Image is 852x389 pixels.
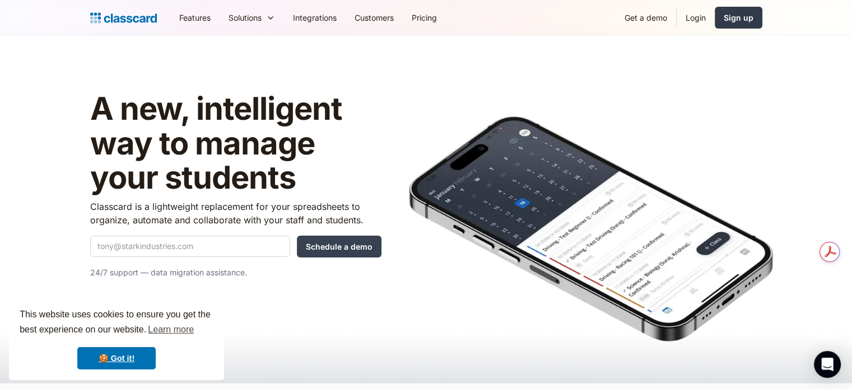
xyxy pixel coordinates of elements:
[220,5,284,30] div: Solutions
[9,297,224,380] div: cookieconsent
[90,92,381,195] h1: A new, intelligent way to manage your students
[90,236,381,257] form: Quick Demo Form
[724,12,753,24] div: Sign up
[229,12,262,24] div: Solutions
[77,347,156,369] a: dismiss cookie message
[616,5,676,30] a: Get a demo
[146,321,195,338] a: learn more about cookies
[90,200,381,227] p: Classcard is a lightweight replacement for your spreadsheets to organize, automate and collaborat...
[90,266,381,279] p: 24/7 support — data migration assistance.
[403,5,446,30] a: Pricing
[20,308,213,338] span: This website uses cookies to ensure you get the best experience on our website.
[90,236,290,257] input: tony@starkindustries.com
[284,5,346,30] a: Integrations
[814,351,841,378] div: Open Intercom Messenger
[346,5,403,30] a: Customers
[297,236,381,257] input: Schedule a demo
[170,5,220,30] a: Features
[677,5,715,30] a: Login
[715,7,762,29] a: Sign up
[90,10,157,26] a: Logo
